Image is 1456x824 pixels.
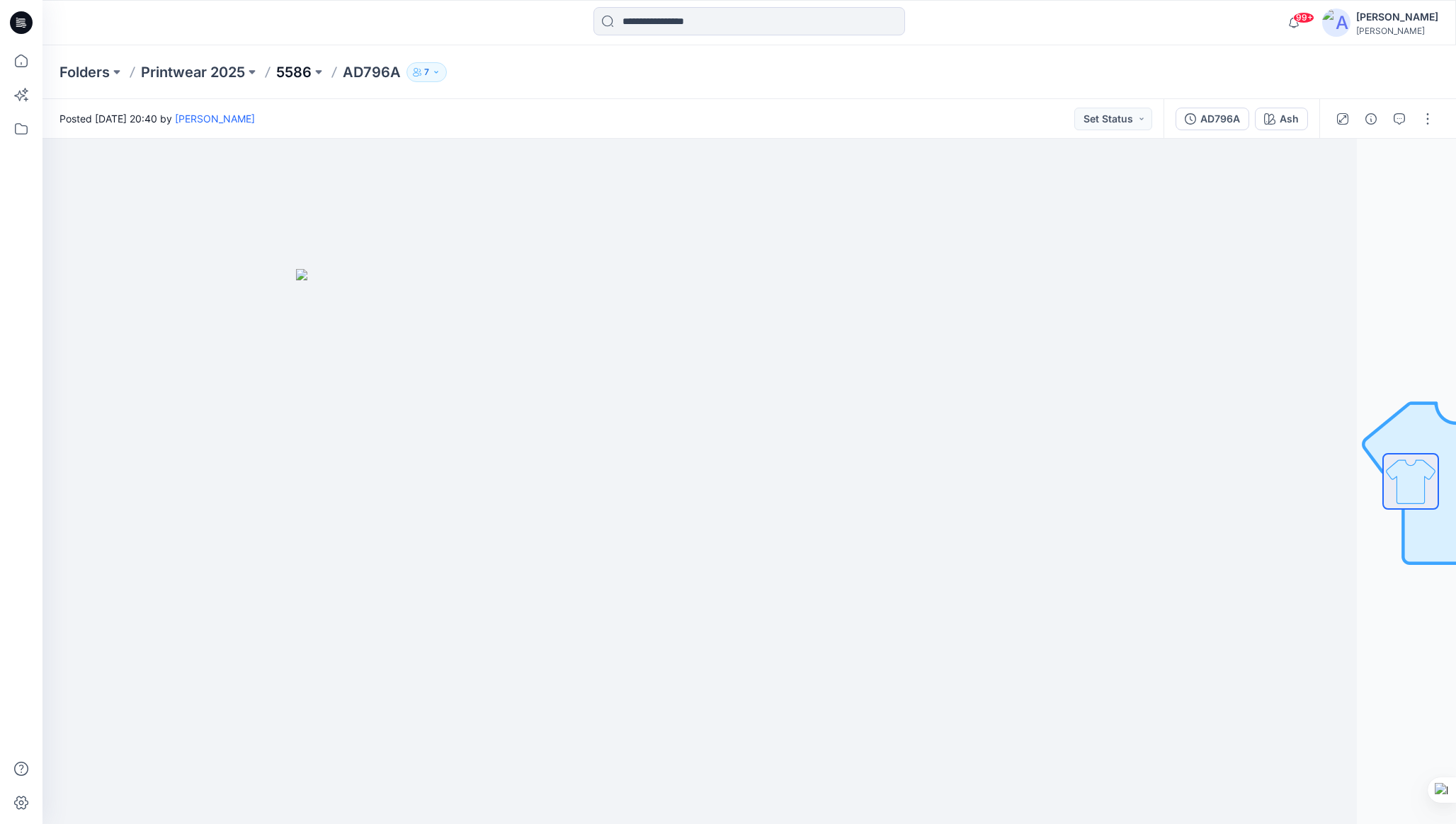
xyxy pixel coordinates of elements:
button: Details [1360,108,1382,130]
a: [PERSON_NAME] [175,113,255,125]
div: [PERSON_NAME] [1356,8,1438,25]
img: avatar [1322,8,1350,37]
div: AD796A [1200,111,1240,127]
p: AD796A [343,62,401,82]
span: 99+ [1293,12,1314,23]
a: Printwear 2025 [141,62,245,82]
div: Ash [1280,111,1299,127]
button: 7 [406,62,447,82]
a: 5586 [276,62,312,82]
button: AD796A [1176,108,1249,130]
p: 7 [424,64,429,80]
span: Posted [DATE] 20:40 by [59,111,255,126]
button: Ash [1255,108,1308,130]
div: [PERSON_NAME] [1356,25,1438,36]
a: Folders [59,62,110,82]
img: All colorways [1384,454,1438,508]
img: eyJhbGciOiJIUzI1NiIsImtpZCI6IjAiLCJzbHQiOiJzZXMiLCJ0eXAiOiJKV1QifQ.eyJkYXRhIjp7InR5cGUiOiJzdG9yYW... [296,269,1004,824]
